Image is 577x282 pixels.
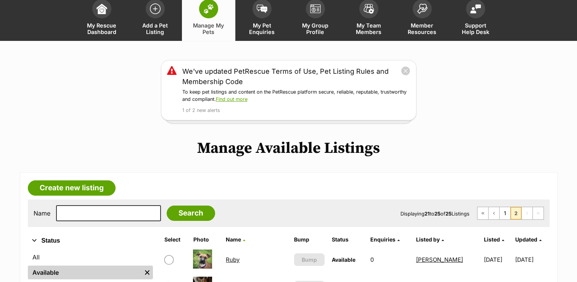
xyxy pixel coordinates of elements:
a: [PERSON_NAME] [416,256,463,263]
a: We've updated PetRescue Terms of Use, Pet Listing Rules and Membership Code [182,66,401,87]
img: member-resources-icon-8e73f808a243e03378d46382f2149f9095a855e16c252ad45f914b54edf8863c.svg [417,3,428,14]
span: My Pet Enquiries [245,22,279,35]
td: [DATE] [515,246,549,273]
span: Member Resources [405,22,439,35]
img: add-pet-listing-icon-0afa8454b4691262ce3f59096e99ab1cd57d4a30225e0717b998d2c9b9846f56.svg [150,3,161,14]
strong: 25 [434,211,440,217]
span: Manage My Pets [191,22,226,35]
th: Status [328,233,366,246]
span: Support Help Desk [458,22,493,35]
img: group-profile-icon-3fa3cf56718a62981997c0bc7e787c4b2cf8bcc04b72c1350f741eb67cf2f40e.svg [310,4,321,13]
a: Create new listing [28,180,116,196]
span: Last page [533,207,543,219]
label: Name [34,210,50,217]
a: Ruby [226,256,239,263]
span: Updated [515,236,537,243]
span: Available [331,256,355,263]
a: All [28,250,153,264]
a: Available [28,266,141,279]
span: Page 2 [511,207,521,219]
button: Bump [294,253,325,266]
p: To keep pet listings and content on the PetRescue platform secure, reliable, reputable, trustwort... [182,89,410,103]
th: Bump [291,233,328,246]
span: translation missing: en.admin.listings.index.attributes.enquiries [370,236,395,243]
span: My Team Members [352,22,386,35]
span: Listed [484,236,500,243]
span: Name [226,236,241,243]
img: team-members-icon-5396bd8760b3fe7c0b43da4ab00e1e3bb1a5d9ba89233759b79545d2d3fc5d0d.svg [363,4,374,14]
span: My Rescue Dashboard [85,22,119,35]
span: Bump [302,256,317,264]
td: 0 [367,246,412,273]
input: Search [167,206,215,221]
span: My Group Profile [298,22,333,35]
button: Status [28,236,153,246]
a: Find out more [216,96,248,102]
a: Remove filter [141,266,153,279]
a: Name [226,236,245,243]
a: First page [477,207,488,219]
td: [DATE] [481,246,514,273]
nav: Pagination [477,207,544,220]
span: Displaying to of Listings [400,211,469,217]
span: Next page [522,207,532,219]
a: Listed [484,236,504,243]
th: Select [161,233,190,246]
a: Enquiries [370,236,399,243]
img: manage-my-pets-icon-02211641906a0b7f246fdf0571729dbe1e7629f14944591b6c1af311fb30b64b.svg [203,4,214,14]
img: help-desk-icon-fdf02630f3aa405de69fd3d07c3f3aa587a6932b1a1747fa1d2bba05be0121f9.svg [470,4,481,13]
th: Photo [190,233,222,246]
a: Updated [515,236,542,243]
a: Listed by [416,236,444,243]
span: Add a Pet Listing [138,22,172,35]
a: Previous page [489,207,499,219]
strong: 21 [424,211,430,217]
span: Listed by [416,236,440,243]
img: pet-enquiries-icon-7e3ad2cf08bfb03b45e93fb7055b45f3efa6380592205ae92323e6603595dc1f.svg [257,5,267,13]
a: Page 1 [500,207,510,219]
img: dashboard-icon-eb2f2d2d3e046f16d808141f083e7271f6b2e854fb5c12c21221c1fb7104beca.svg [96,3,107,14]
strong: 25 [445,211,452,217]
button: close [401,66,410,76]
p: 1 of 2 new alerts [182,107,410,114]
